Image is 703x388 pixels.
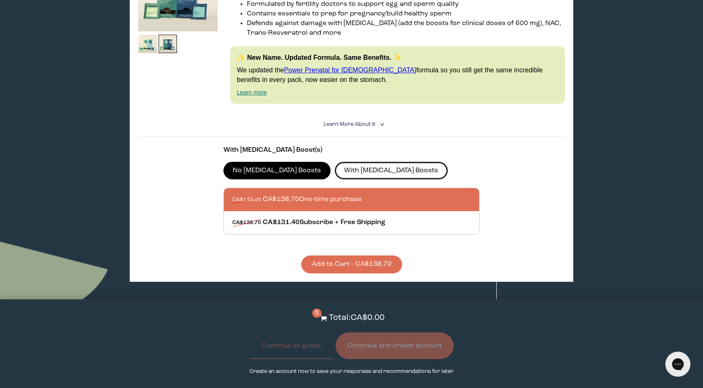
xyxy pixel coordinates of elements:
a: Power Prenatal for [DEMOGRAPHIC_DATA] [284,66,416,74]
img: thumbnail image [159,35,177,54]
strong: ✨ New Name. Updated Formula. Same Benefits. ✨ [237,54,402,61]
p: We updated the formula so you still get the same incredible benefits in every pack, now easier on... [237,66,558,84]
span: 0 [312,309,321,318]
span: Learn More About it [323,122,375,127]
iframe: Gorgias live chat messenger [661,349,695,380]
p: Create an account now to save your responses and recommendations for later [249,368,454,375]
p: With [MEDICAL_DATA] Boost(s) [223,145,480,155]
li: Contains essentials to prep for pregnancy/build healthy sperm [247,9,565,19]
button: Continue as guest [250,332,332,359]
p: Total: CA$0.00 [329,312,385,324]
label: No [MEDICAL_DATA] Boosts [223,162,331,179]
button: Add to Cart - CA$138.70 [301,255,402,273]
a: Learn more [237,89,267,96]
label: With [MEDICAL_DATA] Boosts [335,162,448,179]
img: thumbnail image [138,35,157,54]
i: < [377,122,385,127]
button: Continue and create account [336,332,454,359]
li: Defends against damage with [MEDICAL_DATA] (add the boosts for clinical doses of 600 mg), NAC, Tr... [247,19,565,38]
summary: Learn More About it < [323,120,380,128]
